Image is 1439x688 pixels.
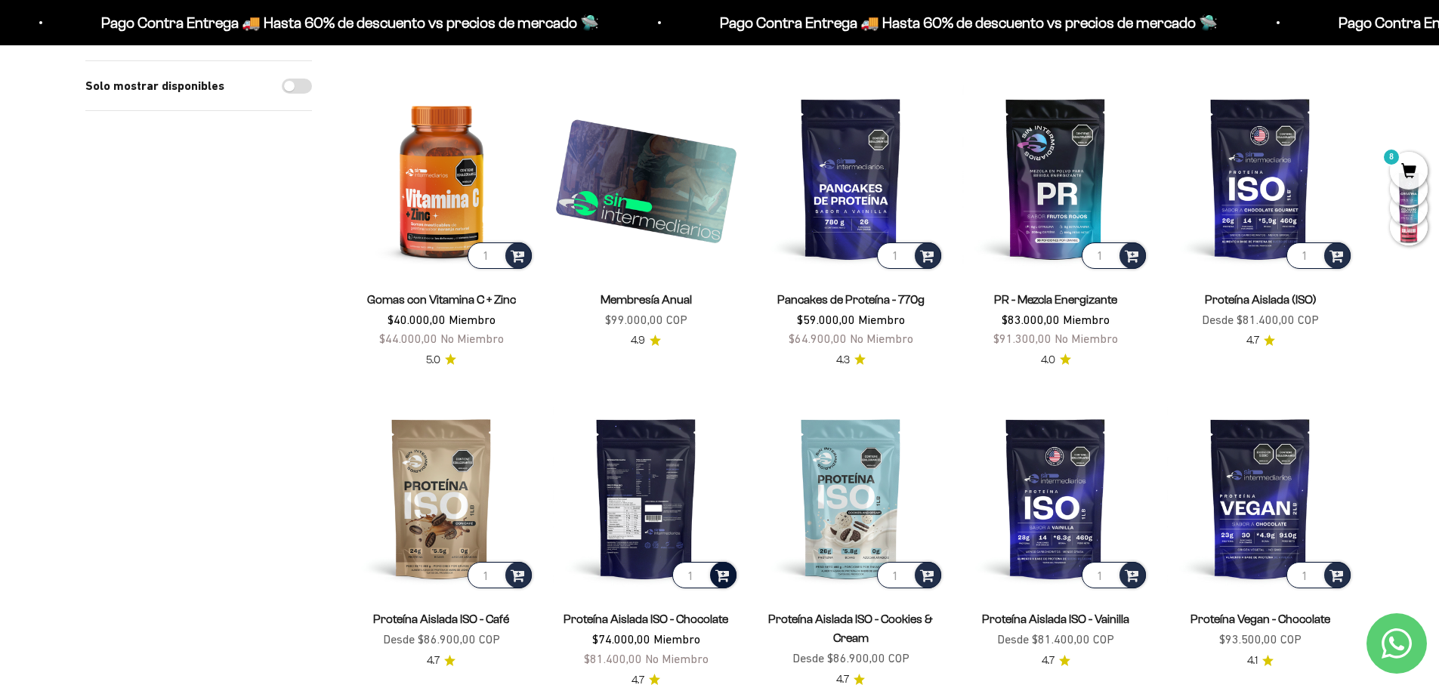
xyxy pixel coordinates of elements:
span: $74.000,00 [592,632,650,646]
span: No Miembro [850,332,913,345]
span: 4.3 [836,352,850,369]
a: Proteína Aislada ISO - Chocolate [564,612,728,625]
span: 5.0 [426,352,440,369]
a: Proteína Vegan - Chocolate [1190,612,1330,625]
img: Membresía Anual [553,85,740,271]
span: 4.7 [836,671,849,688]
span: $40.000,00 [388,313,446,326]
span: 4.7 [1246,332,1259,349]
span: 4.7 [427,653,440,669]
span: 4.1 [1247,653,1258,669]
mark: 8 [1382,148,1400,166]
sale-price: $99.000,00 COP [605,310,687,330]
sale-price: Desde $81.400,00 COP [1202,310,1319,330]
span: 4.9 [631,332,645,349]
span: 4.7 [1042,653,1055,669]
a: Proteína Aislada ISO - Café [373,612,509,625]
span: No Miembro [440,332,504,345]
a: Gomas con Vitamina C + Zinc [367,293,516,306]
sale-price: Desde $86.900,00 COP [383,630,500,649]
sale-price: Desde $86.900,00 COP [792,649,909,668]
a: 4.94.9 de 5.0 estrellas [631,332,661,349]
a: 4.74.7 de 5.0 estrellas [427,653,455,669]
p: Pago Contra Entrega 🚚 Hasta 60% de descuento vs precios de mercado 🛸 [718,11,1216,35]
a: Proteína Aislada (ISO) [1205,293,1317,306]
span: Miembro [653,632,700,646]
span: $83.000,00 [1002,313,1060,326]
a: 5.05.0 de 5.0 estrellas [426,352,456,369]
a: 4.74.7 de 5.0 estrellas [836,671,865,688]
label: Solo mostrar disponibles [85,76,224,96]
sale-price: $93.500,00 COP [1219,630,1302,649]
a: 4.74.7 de 5.0 estrellas [1042,653,1070,669]
a: Proteína Aislada ISO - Vainilla [982,612,1129,625]
span: 4.0 [1041,352,1055,369]
span: $64.900,00 [789,332,847,345]
span: $59.000,00 [797,313,855,326]
a: Pancakes de Proteína - 770g [777,293,925,306]
a: 8 [1390,164,1428,180]
span: Miembro [858,313,905,326]
p: Pago Contra Entrega 🚚 Hasta 60% de descuento vs precios de mercado 🛸 [100,11,598,35]
span: No Miembro [1055,332,1118,345]
a: 4.14.1 de 5.0 estrellas [1247,653,1274,669]
a: Proteína Aislada ISO - Cookies & Cream [768,612,933,644]
span: $81.400,00 [584,652,642,665]
span: No Miembro [645,652,709,665]
span: Miembro [449,313,496,326]
a: Membresía Anual [601,293,692,306]
a: PR - Mezcla Energizante [994,293,1117,306]
a: 4.74.7 de 5.0 estrellas [1246,332,1275,349]
a: 4.04.0 de 5.0 estrellas [1041,352,1071,369]
img: Proteína Aislada ISO - Chocolate [553,405,740,591]
a: 4.34.3 de 5.0 estrellas [836,352,866,369]
span: Miembro [1063,313,1110,326]
span: $44.000,00 [379,332,437,345]
sale-price: Desde $81.400,00 COP [997,630,1114,649]
span: $91.300,00 [993,332,1051,345]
